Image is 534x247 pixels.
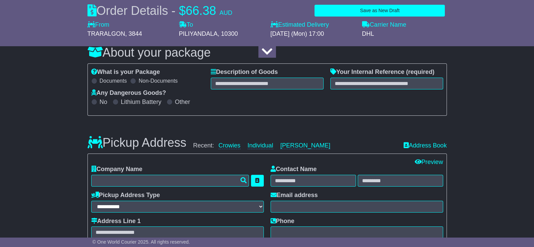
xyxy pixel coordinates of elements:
label: Any Dangerous Goods? [91,89,166,97]
label: Your Internal Reference (required) [330,68,435,76]
label: Company Name [91,166,143,173]
span: TRARALGON [87,30,125,37]
button: Save as New Draft [314,5,445,17]
span: , 3844 [125,30,142,37]
label: Description of Goods [211,68,278,76]
a: [PERSON_NAME] [280,142,330,149]
h3: About your package [87,46,447,59]
a: Preview [414,159,443,165]
label: Address Line 1 [91,218,141,225]
div: Order Details - [87,3,232,18]
label: Pickup Address Type [91,192,160,199]
div: DHL [362,30,447,38]
label: Phone [271,218,295,225]
div: [DATE] (Mon) 17:00 [271,30,355,38]
label: Carrier Name [362,21,406,29]
label: To [179,21,193,29]
label: Non-Documents [138,78,178,84]
label: What is your Package [91,68,160,76]
a: Crowies [219,142,240,149]
label: Other [175,99,190,106]
span: 66.38 [186,4,216,18]
label: Lithium Battery [121,99,161,106]
span: , 10300 [218,30,238,37]
h3: Pickup Address [87,136,186,149]
label: Estimated Delivery [271,21,355,29]
label: Contact Name [271,166,317,173]
label: From [87,21,109,29]
a: Address Book [403,142,447,149]
label: Documents [100,78,127,84]
label: Email address [271,192,318,199]
span: © One World Courier 2025. All rights reserved. [93,239,190,245]
span: PILIYANDALA [179,30,218,37]
span: AUD [220,9,232,16]
a: Individual [248,142,273,149]
label: No [100,99,107,106]
div: Recent: [193,142,397,149]
span: $ [179,4,186,18]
